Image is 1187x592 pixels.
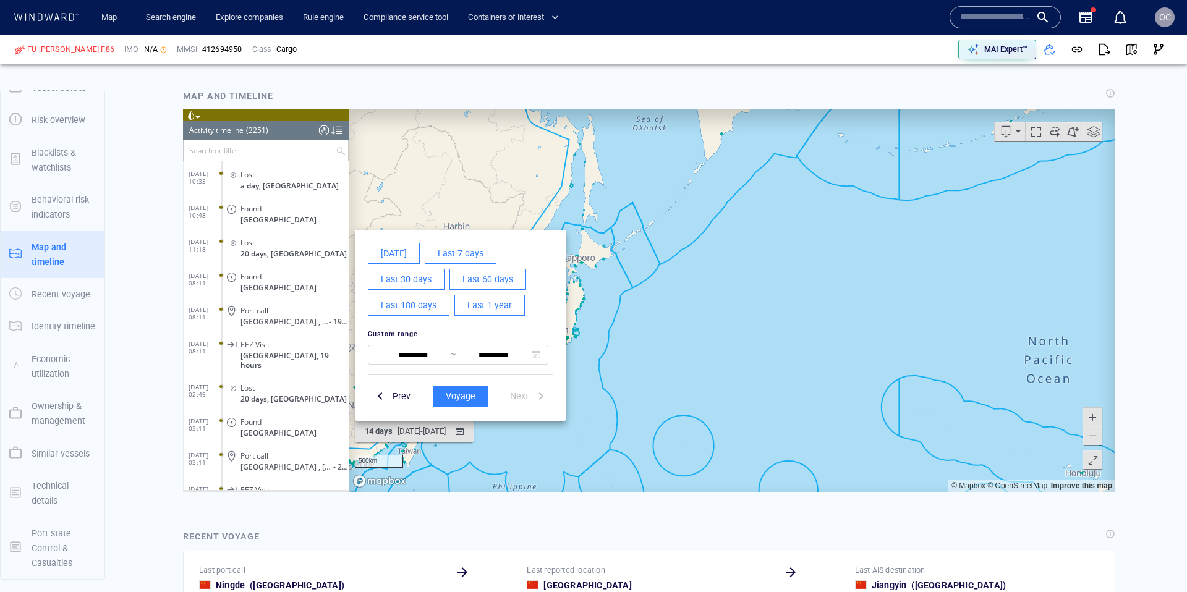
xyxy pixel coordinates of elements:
[279,163,330,179] span: Last 60 days
[468,11,559,25] span: Containers of interest
[266,160,343,181] button: Last 60 days
[1145,36,1172,63] button: Visual Link Analysis
[463,7,569,28] button: Containers of interest
[1,541,104,553] a: Port state Control & Casualties
[268,240,273,250] span: ~
[341,580,344,590] span: )
[1,360,104,371] a: Economic utilization
[250,580,253,590] span: (
[276,44,297,55] div: Cargo
[185,276,232,299] button: Prev
[1,288,104,300] a: Recent voyage
[199,565,245,576] p: Last port call
[32,240,96,270] p: Map and timeline
[1,470,104,517] button: Technical details
[15,44,25,54] div: High risk due to Illegal Unreported, Unregulated (IUU) fishing activity
[185,160,262,181] button: Last 30 days
[177,44,197,55] p: MMSI
[855,580,867,590] div: China
[255,137,300,153] span: Last 7 days
[32,526,96,571] p: Port state Control & Casualties
[855,565,925,576] p: Last AIS destination
[1003,580,1006,590] span: )
[284,189,329,205] span: Last 1 year
[91,7,131,28] button: Map
[1,320,104,332] a: Identity timeline
[1,137,104,184] button: Blacklists & watchlists
[32,145,96,175] p: Blacklists & watchlists
[198,137,224,153] span: [DATE]
[1152,5,1177,30] button: OC
[211,7,288,28] a: Explore companies
[185,186,266,207] button: Last 180 days
[1,390,104,438] button: Ownership & management
[1,486,104,498] a: Technical details
[263,280,292,295] span: Voyage
[1,407,104,419] a: Ownership & management
[32,192,96,222] p: Behavioral risk indicators
[1,248,104,260] a: Map and timeline
[527,565,605,576] p: Last reported location
[1,438,104,470] button: Similar vessels
[1,201,104,213] a: Behavioral risk indicators
[1,104,104,136] button: Risk overview
[984,44,1027,55] p: MAI Expert™
[252,44,271,55] p: Class
[32,478,96,509] p: Technical details
[198,163,249,179] span: Last 30 days
[1159,12,1171,22] span: OC
[144,44,158,55] span: N/A
[32,446,90,461] p: Similar vessels
[185,134,237,155] button: [DATE]
[250,277,305,298] button: Voyage
[32,352,96,382] p: Economic utilization
[359,7,453,28] a: Compliance service tool
[207,277,230,298] div: Prev
[32,112,85,127] p: Risk overview
[124,44,139,55] p: IMO
[242,134,313,155] button: Last 7 days
[527,580,538,590] div: China
[27,44,114,55] div: FU [PERSON_NAME] F86
[1,343,104,391] button: Economic utilization
[1,81,104,93] a: Vessel details
[199,580,211,590] div: China
[1,447,104,459] a: Similar vessels
[1,153,104,165] a: Blacklists & watchlists
[1134,536,1178,583] iframe: Chat
[1113,10,1128,25] div: Notification center
[298,7,349,28] a: Rule engine
[32,319,95,334] p: Identity timeline
[198,189,253,205] span: Last 180 days
[271,186,342,207] button: Last 1 year
[1,114,104,125] a: Risk overview
[958,40,1036,59] button: MAI Expert™
[96,7,126,28] a: Map
[1118,36,1145,63] button: View on map
[1,184,104,231] button: Behavioral risk indicators
[1,517,104,580] button: Port state Control & Casualties
[1,278,104,310] button: Recent voyage
[1,310,104,342] button: Identity timeline
[32,399,96,429] p: Ownership & management
[141,7,201,28] a: Search engine
[27,44,114,55] span: FU YUAN YU F86
[1,231,104,279] button: Map and timeline
[178,83,278,108] div: Map and timeline
[911,580,914,590] span: (
[32,287,90,302] p: Recent voyage
[183,529,260,544] div: Recent voyage
[185,221,235,229] span: Custom range
[202,44,242,55] div: 412694950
